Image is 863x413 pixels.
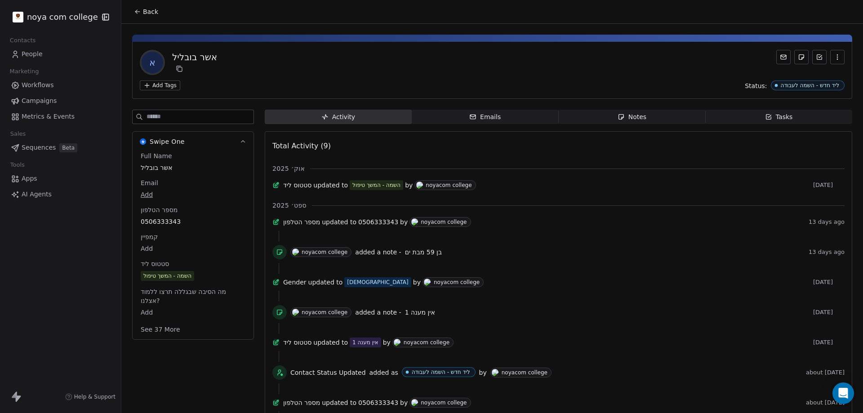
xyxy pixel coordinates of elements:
[143,7,158,16] span: Back
[292,249,299,256] img: N
[22,49,43,59] span: People
[302,249,347,255] div: noyacom college
[352,181,400,190] div: השמה - המשך טיפול
[141,190,245,199] span: Add
[405,247,442,258] a: בן 59 מבת ים
[141,308,245,317] span: Add
[7,187,114,202] a: AI Agents
[405,307,435,318] a: אין מענה 1
[140,80,180,90] button: Add Tags
[272,201,307,210] span: ספט׳ 2025
[781,82,839,89] div: ליד חדש - השמה לעבודה
[469,112,501,122] div: Emails
[6,65,43,78] span: Marketing
[492,369,498,376] img: N
[322,398,356,407] span: updated to
[172,51,217,63] div: אשר בובליל
[7,140,114,155] a: SequencesBeta
[404,339,449,346] div: noyacom college
[59,143,77,152] span: Beta
[139,259,171,268] span: סטטוס ליד
[22,80,54,90] span: Workflows
[22,174,37,183] span: Apps
[141,244,245,253] span: Add
[400,218,408,226] span: by
[292,309,299,316] img: N
[65,393,116,400] a: Help & Support
[133,132,254,151] button: Swipe OneSwipe One
[133,151,254,339] div: Swipe OneSwipe One
[413,278,421,287] span: by
[283,181,311,190] span: סטטוס ליד
[7,171,114,186] a: Apps
[383,338,391,347] span: by
[7,47,114,62] a: People
[813,182,845,189] span: [DATE]
[421,400,467,406] div: noyacom college
[421,219,467,225] div: noyacom college
[352,338,378,347] div: אין מענה 1
[141,217,245,226] span: 0506333343
[394,339,400,346] img: N
[313,338,348,347] span: updated to
[272,142,331,150] span: Total Activity (9)
[139,178,160,187] span: Email
[7,78,114,93] a: Workflows
[6,158,28,172] span: Tools
[143,271,191,280] div: השמה - המשך טיפול
[139,287,247,305] span: מה הסיבה שבגללה תרצו ללמוד אצלנו?
[411,218,418,226] img: N
[302,309,347,315] div: noyacom college
[355,308,401,317] span: added a note -
[411,399,418,406] img: N
[358,218,398,226] span: 0506333343
[139,232,160,241] span: קמפיין
[745,81,767,90] span: Status:
[405,181,413,190] span: by
[313,181,348,190] span: updated to
[813,339,845,346] span: [DATE]
[139,151,174,160] span: Full Name
[618,112,646,122] div: Notes
[22,190,52,199] span: AI Agents
[27,11,98,23] span: noya com college
[412,369,470,375] div: ליד חדש - השמה לעבודה
[142,52,163,73] span: א
[11,9,96,25] button: noya com college
[813,309,845,316] span: [DATE]
[434,279,480,285] div: noyacom college
[283,338,311,347] span: סטטוס ליד
[141,163,245,172] span: אשר בובליל
[22,112,75,121] span: Metrics & Events
[502,369,547,376] div: noyacom college
[22,96,57,106] span: Campaigns
[283,278,307,287] span: Gender
[322,218,356,226] span: updated to
[347,278,408,287] div: [DEMOGRAPHIC_DATA]
[400,398,408,407] span: by
[809,249,845,256] span: 13 days ago
[358,398,398,407] span: 0506333343
[832,382,854,404] div: Open Intercom Messenger
[272,164,305,173] span: אוק׳ 2025
[13,12,23,22] img: %C3%97%C2%9C%C3%97%C2%95%C3%97%C2%92%C3%97%C2%95%20%C3%97%C2%9E%C3%97%C2%9B%C3%97%C2%9C%C3%97%C2%...
[22,143,56,152] span: Sequences
[129,4,164,20] button: Back
[135,321,186,338] button: See 37 More
[416,182,423,189] img: N
[405,249,442,256] span: בן 59 מבת ים
[765,112,793,122] div: Tasks
[355,248,401,257] span: added a note -
[7,93,114,108] a: Campaigns
[369,368,398,377] span: added as
[809,218,845,226] span: 13 days ago
[7,109,114,124] a: Metrics & Events
[405,309,435,316] span: אין מענה 1
[813,279,845,286] span: [DATE]
[290,368,366,377] span: Contact Status Updated
[806,399,845,406] span: about [DATE]
[424,279,431,286] img: N
[426,182,472,188] div: noyacom college
[479,368,487,377] span: by
[283,398,320,407] span: מספר הטלפון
